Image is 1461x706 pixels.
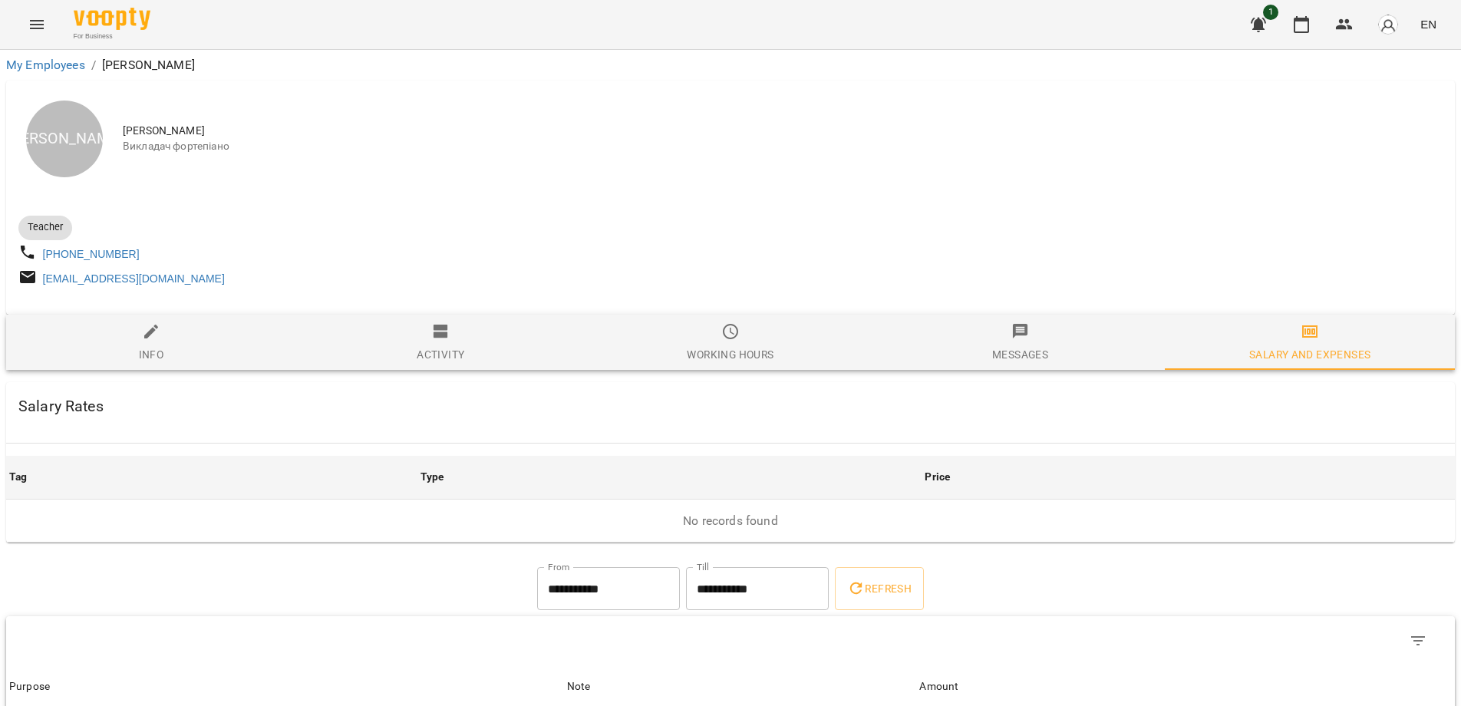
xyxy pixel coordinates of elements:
[687,345,773,364] div: Working hours
[123,139,1443,154] span: Викладач фортепіано
[567,678,591,696] div: Note
[992,345,1048,364] div: Messages
[919,678,1452,696] span: Amount
[43,272,225,285] a: [EMAIL_ADDRESS][DOMAIN_NAME]
[567,678,914,696] span: Note
[139,345,164,364] div: Info
[26,101,103,177] div: [PERSON_NAME]
[919,678,958,696] div: Amount
[1420,16,1436,32] span: EN
[102,56,195,74] p: [PERSON_NAME]
[1414,10,1443,38] button: EN
[74,8,150,30] img: Voopty Logo
[74,31,150,41] span: For Business
[91,56,96,74] li: /
[847,579,912,598] span: Refresh
[835,567,924,610] button: Refresh
[1377,14,1399,35] img: avatar_s.png
[9,678,561,696] span: Purpose
[43,248,140,260] a: [PHONE_NUMBER]
[922,456,1455,499] th: Price
[9,678,50,696] div: Sort
[417,456,922,499] th: Type
[18,394,104,418] h6: Salary Rates
[6,616,1455,665] div: Table Toolbar
[6,58,85,72] a: My Employees
[567,678,591,696] div: Sort
[18,6,55,43] button: Menu
[9,678,50,696] div: Purpose
[6,56,1455,74] nav: breadcrumb
[1263,5,1278,20] span: 1
[123,124,1443,139] span: [PERSON_NAME]
[417,345,464,364] div: Activity
[6,456,417,499] th: Tag
[1400,622,1436,659] button: Filter
[9,512,1452,530] p: No records found
[18,220,72,234] span: Teacher
[1249,345,1370,364] div: Salary and Expenses
[919,678,958,696] div: Sort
